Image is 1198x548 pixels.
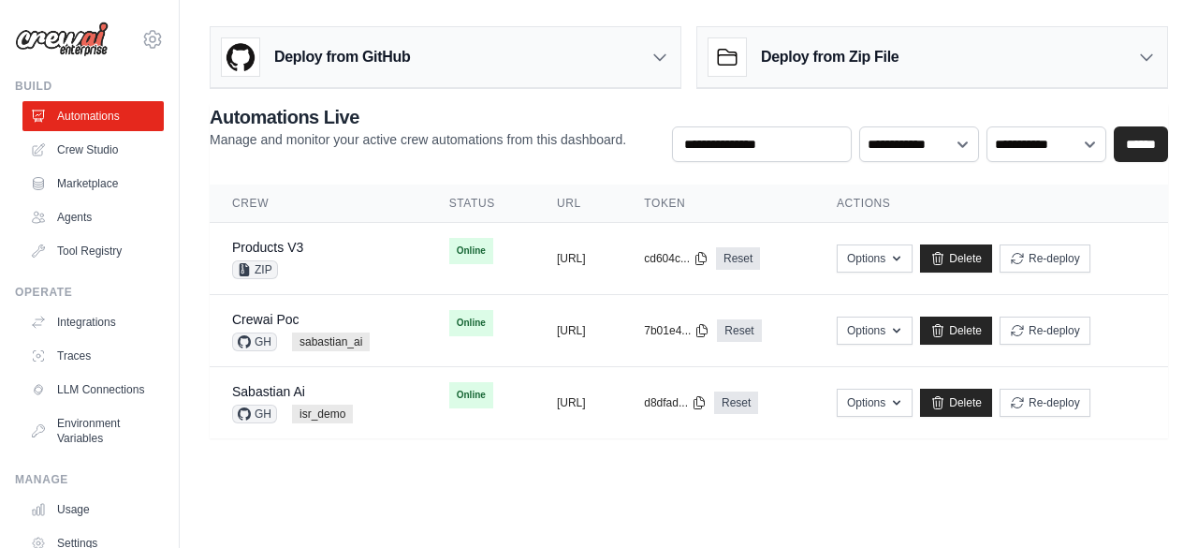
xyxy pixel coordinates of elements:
h3: Deploy from Zip File [761,46,898,68]
span: GH [232,333,277,351]
a: Tool Registry [22,236,164,266]
a: Crew Studio [22,135,164,165]
button: Re-deploy [1000,317,1090,345]
a: Products V3 [232,240,303,255]
a: Automations [22,101,164,131]
a: Reset [714,392,758,414]
a: LLM Connections [22,375,164,405]
h3: Deploy from GitHub [274,46,410,68]
a: Reset [717,319,761,342]
a: Traces [22,341,164,371]
div: Build [15,79,164,94]
button: cd604c... [644,251,709,266]
p: Manage and monitor your active crew automations from this dashboard. [210,130,626,149]
button: Re-deploy [1000,244,1090,273]
th: Crew [210,185,427,223]
span: Online [449,238,493,264]
span: sabastian_ai [292,333,370,351]
a: Sabastian Ai [232,384,305,399]
a: Delete [920,244,992,273]
a: Reset [716,247,760,270]
a: Delete [920,389,992,417]
span: ZIP [232,260,278,279]
a: Environment Variables [22,408,164,453]
img: GitHub Logo [222,38,259,76]
span: Online [449,382,493,408]
th: Status [427,185,534,223]
button: Options [837,389,913,417]
a: Marketplace [22,169,164,199]
a: Delete [920,317,992,345]
a: Crewai Poc [232,312,299,327]
iframe: Chat Widget [1104,458,1198,548]
button: 7b01e4... [644,323,709,338]
button: Options [837,244,913,273]
th: URL [534,185,621,223]
button: Re-deploy [1000,389,1090,417]
h2: Automations Live [210,104,626,130]
a: Integrations [22,307,164,337]
a: Usage [22,495,164,525]
span: Online [449,310,493,336]
th: Actions [814,185,1168,223]
div: Operate [15,285,164,300]
button: Options [837,317,913,345]
th: Token [621,185,814,223]
div: Manage [15,472,164,487]
a: Agents [22,202,164,232]
span: isr_demo [292,405,353,423]
img: Logo [15,22,109,57]
button: d8dfad... [644,395,707,410]
span: GH [232,405,277,423]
